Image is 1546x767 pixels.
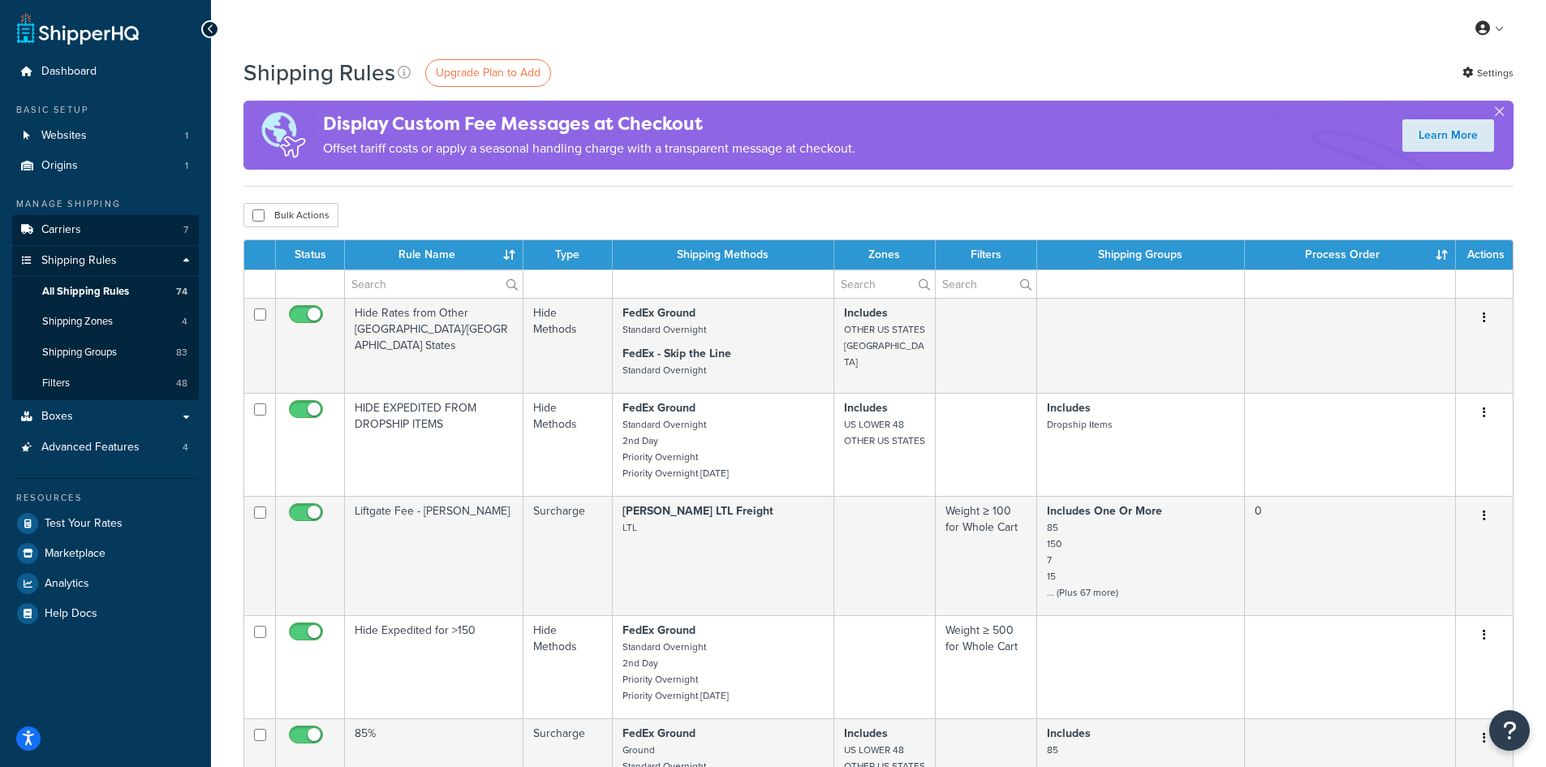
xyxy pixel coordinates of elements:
[622,363,706,377] small: Standard Overnight
[622,622,695,639] strong: FedEx Ground
[844,304,888,321] strong: Includes
[41,65,97,79] span: Dashboard
[345,240,523,269] th: Rule Name : activate to sort column ascending
[12,433,199,463] li: Advanced Features
[12,121,199,151] li: Websites
[45,607,97,621] span: Help Docs
[1047,520,1118,600] small: 85 150 7 15 ... (Plus 67 more)
[1456,240,1513,269] th: Actions
[844,417,925,448] small: US LOWER 48 OTHER US STATES
[12,121,199,151] a: Websites 1
[12,151,199,181] a: Origins 1
[12,599,199,628] li: Help Docs
[622,417,729,480] small: Standard Overnight 2nd Day Priority Overnight Priority Overnight [DATE]
[345,298,523,393] td: Hide Rates from Other [GEOGRAPHIC_DATA]/[GEOGRAPHIC_DATA] States
[345,496,523,615] td: Liftgate Fee - [PERSON_NAME]
[523,615,612,718] td: Hide Methods
[1047,743,1058,757] small: 85
[176,346,187,360] span: 83
[41,410,73,424] span: Boxes
[844,399,888,416] strong: Includes
[1489,710,1530,751] button: Open Resource Center
[12,491,199,505] div: Resources
[12,103,199,117] div: Basic Setup
[936,496,1037,615] td: Weight ≥ 100 for Whole Cart
[12,368,199,399] a: Filters 48
[41,223,81,237] span: Carriers
[45,577,89,591] span: Analytics
[323,137,855,160] p: Offset tariff costs or apply a seasonal handling charge with a transparent message at checkout.
[176,377,187,390] span: 48
[523,240,612,269] th: Type
[844,725,888,742] strong: Includes
[243,57,395,88] h1: Shipping Rules
[1047,417,1113,432] small: Dropship Items
[12,569,199,598] a: Analytics
[12,338,199,368] li: Shipping Groups
[834,240,937,269] th: Zones
[622,399,695,416] strong: FedEx Ground
[425,59,551,87] a: Upgrade Plan to Add
[182,315,187,329] span: 4
[176,285,187,299] span: 74
[12,539,199,568] a: Marketplace
[185,159,188,173] span: 1
[185,129,188,143] span: 1
[1402,119,1494,152] a: Learn More
[622,520,637,535] small: LTL
[276,240,345,269] th: Status
[183,441,188,455] span: 4
[41,254,117,268] span: Shipping Rules
[834,270,936,298] input: Search
[12,509,199,538] a: Test Your Rates
[12,215,199,245] a: Carriers 7
[523,496,612,615] td: Surcharge
[42,377,70,390] span: Filters
[345,270,523,298] input: Search
[42,315,113,329] span: Shipping Zones
[936,615,1037,718] td: Weight ≥ 500 for Whole Cart
[12,277,199,307] a: All Shipping Rules 74
[12,57,199,87] a: Dashboard
[12,197,199,211] div: Manage Shipping
[936,240,1037,269] th: Filters
[243,203,338,227] button: Bulk Actions
[12,338,199,368] a: Shipping Groups 83
[12,215,199,245] li: Carriers
[12,433,199,463] a: Advanced Features 4
[41,441,140,455] span: Advanced Features
[1245,240,1456,269] th: Process Order : activate to sort column ascending
[12,151,199,181] li: Origins
[1037,240,1244,269] th: Shipping Groups
[622,725,695,742] strong: FedEx Ground
[42,346,117,360] span: Shipping Groups
[12,368,199,399] li: Filters
[12,402,199,432] a: Boxes
[523,393,612,496] td: Hide Methods
[622,502,773,519] strong: [PERSON_NAME] LTL Freight
[243,101,323,170] img: duties-banner-06bc72dcb5fe05cb3f9472aba00be2ae8eb53ab6f0d8bb03d382ba314ac3c341.png
[345,615,523,718] td: Hide Expedited for >150
[183,223,188,237] span: 7
[323,110,855,137] h4: Display Custom Fee Messages at Checkout
[12,307,199,337] a: Shipping Zones 4
[1245,496,1456,615] td: 0
[41,129,87,143] span: Websites
[1047,399,1091,416] strong: Includes
[41,159,78,173] span: Origins
[42,285,129,299] span: All Shipping Rules
[622,640,729,703] small: Standard Overnight 2nd Day Priority Overnight Priority Overnight [DATE]
[936,270,1036,298] input: Search
[45,517,123,531] span: Test Your Rates
[622,322,706,337] small: Standard Overnight
[613,240,834,269] th: Shipping Methods
[12,246,199,276] a: Shipping Rules
[1047,725,1091,742] strong: Includes
[622,304,695,321] strong: FedEx Ground
[436,64,540,81] span: Upgrade Plan to Add
[622,345,731,362] strong: FedEx - Skip the Line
